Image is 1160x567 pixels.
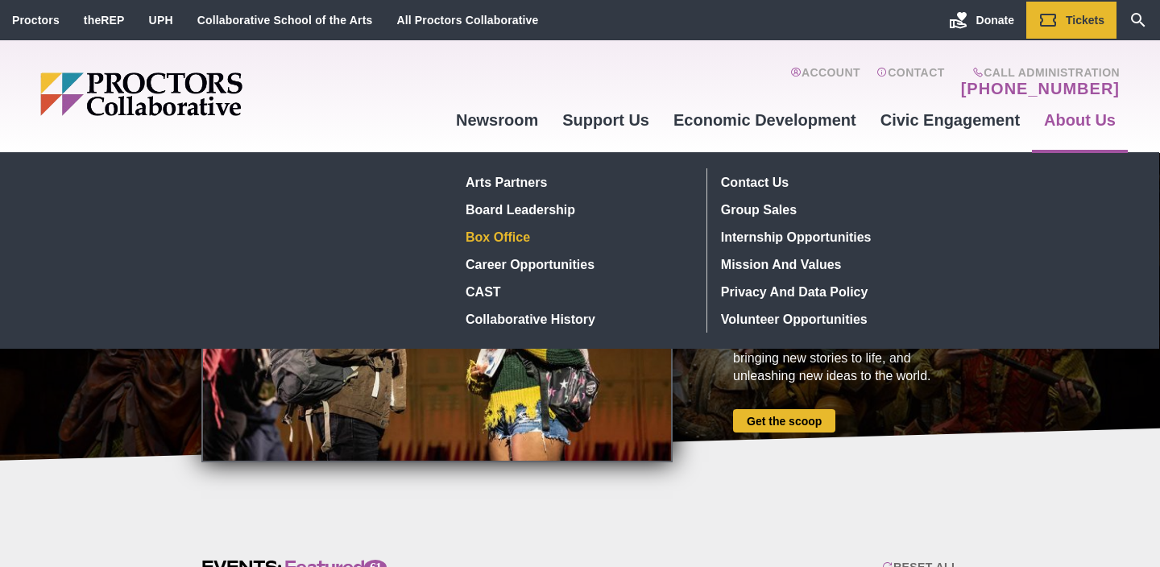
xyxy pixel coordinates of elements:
[1116,2,1160,39] a: Search
[460,278,694,305] a: CAST
[715,278,950,305] a: Privacy and Data Policy
[715,196,950,223] a: Group Sales
[790,66,860,98] a: Account
[961,79,1120,98] a: [PHONE_NUMBER]
[876,66,945,98] a: Contact
[460,196,694,223] a: Board Leadership
[715,168,950,196] a: Contact Us
[661,98,868,142] a: Economic Development
[1066,14,1104,27] span: Tickets
[1032,98,1128,142] a: About Us
[149,14,173,27] a: UPH
[84,14,125,27] a: theREP
[1026,2,1116,39] a: Tickets
[937,2,1026,39] a: Donate
[396,14,538,27] a: All Proctors Collaborative
[460,250,694,278] a: Career Opportunities
[956,66,1120,79] span: Call Administration
[40,72,367,116] img: Proctors logo
[976,14,1014,27] span: Donate
[460,168,694,196] a: Arts Partners
[444,98,550,142] a: Newsroom
[197,14,373,27] a: Collaborative School of the Arts
[460,223,694,250] a: Box Office
[733,409,835,432] a: Get the scoop
[460,305,694,333] a: Collaborative History
[733,314,959,385] div: We are changing expectations on how the arts can serve a community, bringing new stories to life,...
[715,223,950,250] a: Internship Opportunities
[12,14,60,27] a: Proctors
[715,250,950,278] a: Mission and Values
[715,305,950,333] a: Volunteer Opportunities
[550,98,661,142] a: Support Us
[868,98,1032,142] a: Civic Engagement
